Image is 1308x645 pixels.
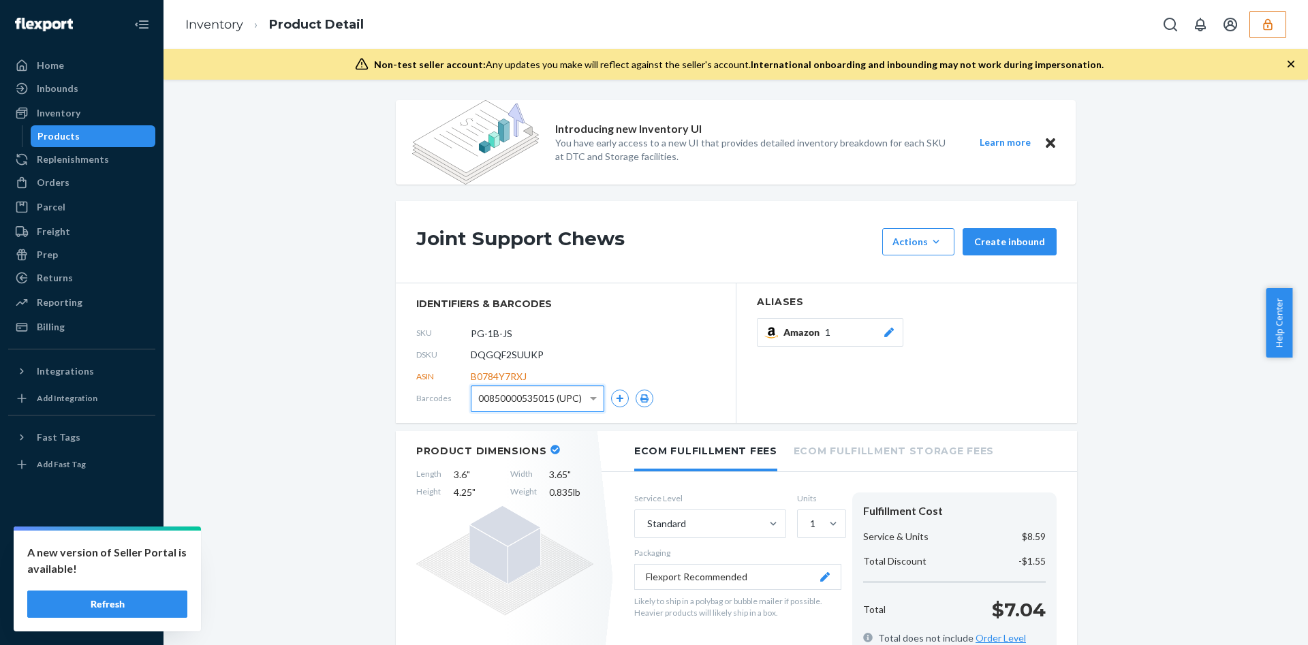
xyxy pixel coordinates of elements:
div: Integrations [37,364,94,378]
div: Freight [37,225,70,238]
div: Add Integration [37,392,97,404]
h2: Aliases [757,297,1057,307]
div: Fast Tags [37,430,80,444]
ol: breadcrumbs [174,5,375,45]
input: Standard [646,517,647,531]
p: Service & Units [863,530,929,544]
span: Barcodes [416,392,471,404]
a: Product Detail [269,17,364,32]
a: Freight [8,221,155,242]
a: Reporting [8,292,155,313]
div: Standard [647,517,686,531]
p: You have early access to a new UI that provides detailed inventory breakdown for each SKU at DTC ... [555,136,954,163]
div: Replenishments [37,153,109,166]
a: Home [8,54,155,76]
button: Actions [882,228,954,255]
button: Flexport Recommended [634,564,841,590]
a: Settings [8,537,155,559]
span: " [467,469,470,480]
span: Amazon [783,326,825,339]
a: Order Level [976,632,1026,644]
div: Actions [892,235,944,249]
p: -$1.55 [1018,554,1046,568]
span: ASIN [416,371,471,382]
span: Length [416,468,441,482]
a: Add Fast Tag [8,454,155,475]
button: Help Center [1266,288,1292,358]
h2: Product Dimensions [416,445,547,457]
a: Billing [8,316,155,338]
div: Orders [37,176,69,189]
span: DSKU [416,349,471,360]
span: B0784Y7RXJ [471,370,527,383]
p: $8.59 [1022,530,1046,544]
a: Returns [8,267,155,289]
span: Weight [510,486,537,499]
div: 1 [810,517,815,531]
label: Units [797,492,841,504]
span: " [472,486,476,498]
div: Inventory [37,106,80,120]
button: Amazon1 [757,318,903,347]
button: Open account menu [1217,11,1244,38]
span: 0.835 lb [549,486,593,499]
button: Close Navigation [128,11,155,38]
div: Add Fast Tag [37,458,86,470]
div: Inbounds [37,82,78,95]
button: Open notifications [1187,11,1214,38]
a: Products [31,125,156,147]
span: Width [510,468,537,482]
input: 1 [809,517,810,531]
span: 4.25 [454,486,498,499]
div: Returns [37,271,73,285]
span: 3.65 [549,468,593,482]
p: Packaging [634,547,841,559]
p: $7.04 [992,596,1046,623]
a: Inventory [185,17,243,32]
a: Prep [8,244,155,266]
button: Refresh [27,591,187,618]
a: Add Integration [8,388,155,409]
li: Ecom Fulfillment Storage Fees [794,431,994,469]
span: " [567,469,571,480]
div: Fulfillment Cost [863,503,1046,519]
div: Any updates you make will reflect against the seller's account. [374,58,1104,72]
li: Ecom Fulfillment Fees [634,431,777,471]
p: Introducing new Inventory UI [555,121,702,137]
a: Parcel [8,196,155,218]
p: Total [863,603,886,616]
iframe: Opens a widget where you can chat to one of our agents [1221,604,1294,638]
div: Reporting [37,296,82,309]
span: SKU [416,327,471,339]
span: DQGQF2SUUKP [471,348,544,362]
span: 00850000535015 (UPC) [478,387,582,410]
button: Learn more [971,134,1039,151]
div: Home [37,59,64,72]
button: Create inbound [963,228,1057,255]
a: Orders [8,172,155,193]
a: Replenishments [8,148,155,170]
a: Help Center [8,584,155,605]
a: Talk to Support [8,561,155,582]
h1: Joint Support Chews [416,228,875,255]
a: Inventory [8,102,155,124]
button: Give Feedback [8,607,155,629]
button: Close [1042,134,1059,151]
span: Non-test seller account: [374,59,486,70]
button: Open Search Box [1157,11,1184,38]
img: Flexport logo [15,18,73,31]
div: Billing [37,320,65,334]
p: Total Discount [863,554,926,568]
span: 1 [825,326,830,339]
div: Prep [37,248,58,262]
img: new-reports-banner-icon.82668bd98b6a51aee86340f2a7b77ae3.png [412,100,539,185]
span: International onboarding and inbounding may not work during impersonation. [751,59,1104,70]
span: 3.6 [454,468,498,482]
p: A new version of Seller Portal is available! [27,544,187,577]
label: Service Level [634,492,786,504]
div: Products [37,129,80,143]
div: Parcel [37,200,65,214]
p: Likely to ship in a polybag or bubble mailer if possible. Heavier products will likely ship in a ... [634,595,841,618]
button: Fast Tags [8,426,155,448]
